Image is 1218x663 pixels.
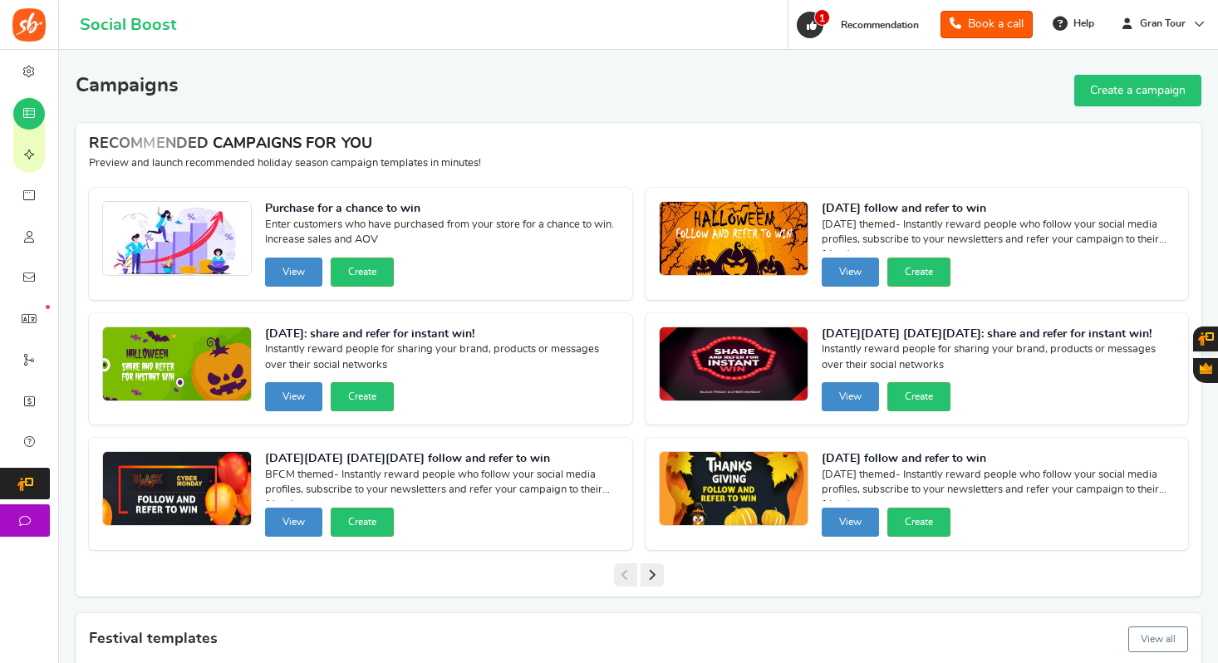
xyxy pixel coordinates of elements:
img: Recommended Campaigns [103,202,251,277]
strong: Purchase for a chance to win [265,201,619,218]
span: 1 [814,9,830,26]
span: Help [1069,17,1094,31]
span: Recommendation [841,20,919,30]
a: 1 Recommendation [795,12,927,38]
button: Create [331,508,394,537]
strong: [DATE]: share and refer for instant win! [265,327,619,343]
span: [DATE] themed- Instantly reward people who follow your social media profiles, subscribe to your n... [822,468,1176,501]
button: Create [331,382,394,411]
p: Preview and launch recommended holiday season campaign templates in minutes! [89,156,1188,171]
span: Instantly reward people for sharing your brand, products or messages over their social networks [822,342,1176,376]
span: Gratisfaction [1200,362,1212,374]
span: [DATE] themed- Instantly reward people who follow your social media profiles, subscribe to your n... [822,218,1176,251]
button: View [265,258,322,287]
h4: RECOMMENDED CAMPAIGNS FOR YOU [89,136,1188,153]
iframe: LiveChat chat widget [1148,593,1218,663]
a: Book a call [941,11,1033,38]
button: Create [331,258,394,287]
span: Gran Tour [1133,17,1192,31]
img: Recommended Campaigns [103,327,251,402]
button: Create [887,382,950,411]
span: BFCM themed- Instantly reward people who follow your social media profiles, subscribe to your new... [265,468,619,501]
button: View [265,382,322,411]
em: New [46,305,50,309]
span: Enter customers who have purchased from your store for a chance to win. Increase sales and AOV [265,218,619,251]
h4: Festival templates [89,623,1188,656]
img: Recommended Campaigns [660,327,808,402]
img: Recommended Campaigns [103,452,251,527]
img: Social Boost [12,8,46,42]
button: Create [887,258,950,287]
button: View [822,508,879,537]
strong: [DATE] follow and refer to win [822,451,1176,468]
img: Recommended Campaigns [660,202,808,277]
strong: [DATE] follow and refer to win [822,201,1176,218]
h2: Campaigns [76,75,179,96]
a: Help [1046,10,1103,37]
button: View [822,258,879,287]
button: Gratisfaction [1193,358,1218,383]
strong: [DATE][DATE] [DATE][DATE]: share and refer for instant win! [822,327,1176,343]
a: Create a campaign [1074,75,1201,106]
button: Create [887,508,950,537]
span: Instantly reward people for sharing your brand, products or messages over their social networks [265,342,619,376]
h1: Social Boost [80,16,176,34]
strong: [DATE][DATE] [DATE][DATE] follow and refer to win [265,451,619,468]
button: View all [1128,626,1188,652]
button: View [265,508,322,537]
button: View [822,382,879,411]
img: Recommended Campaigns [660,452,808,527]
